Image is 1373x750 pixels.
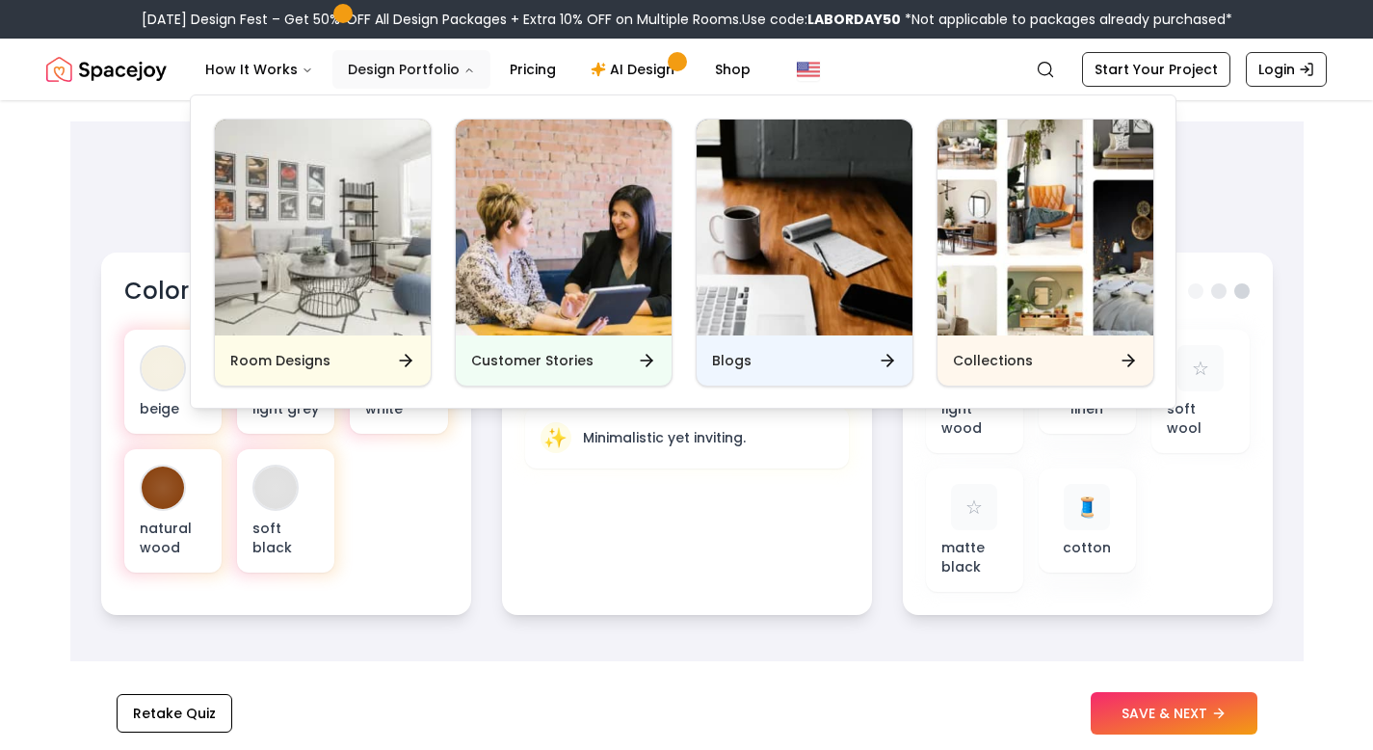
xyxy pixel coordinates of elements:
[953,351,1033,370] h6: Collections
[46,50,167,89] a: Spacejoy
[575,50,696,89] a: AI Design
[712,351,752,370] h6: Blogs
[1167,399,1233,438] p: soft wool
[190,50,766,89] nav: Main
[937,119,1154,387] a: CollectionsCollections
[937,120,1153,335] img: Collections
[742,10,901,29] span: Use code:
[941,399,1008,438] p: light wood
[1075,494,1099,521] span: 🧵
[140,519,206,557] p: natural wood
[332,50,490,89] button: Design Portfolio
[494,50,571,89] a: Pricing
[142,10,1232,29] div: [DATE] Design Fest – Get 50% OFF All Design Packages + Extra 10% OFF on Multiple Rooms.
[215,120,431,335] img: Room Designs
[543,424,568,451] span: ✨
[697,120,912,335] img: Blogs
[1091,692,1257,735] button: SAVE & NEXT
[252,399,319,418] p: light grey
[471,351,594,370] h6: Customer Stories
[696,119,913,387] a: BlogsBlogs
[797,58,820,81] img: United States
[700,50,766,89] a: Shop
[1246,52,1327,87] a: Login
[124,276,280,307] h3: Color Palette
[901,10,1232,29] span: *Not applicable to packages already purchased*
[191,95,1177,410] div: Design Portfolio
[941,538,1008,576] p: matte black
[456,120,672,335] img: Customer Stories
[46,50,167,89] img: Spacejoy Logo
[101,168,1273,206] h2: Your Design Elements
[230,351,330,370] h6: Room Designs
[807,10,901,29] b: LABORDAY50
[117,694,232,733] button: Retake Quiz
[1063,538,1111,557] p: cotton
[140,399,206,418] p: beige
[965,494,983,521] span: ☆
[1082,52,1230,87] a: Start Your Project
[214,119,432,387] a: Room DesignsRoom Designs
[583,428,746,447] p: Minimalistic yet inviting.
[1192,355,1209,382] span: ☆
[190,50,329,89] button: How It Works
[46,39,1327,100] nav: Global
[455,119,673,387] a: Customer StoriesCustomer Stories
[1070,399,1103,418] p: linen
[252,519,319,557] p: soft black
[365,399,432,418] p: white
